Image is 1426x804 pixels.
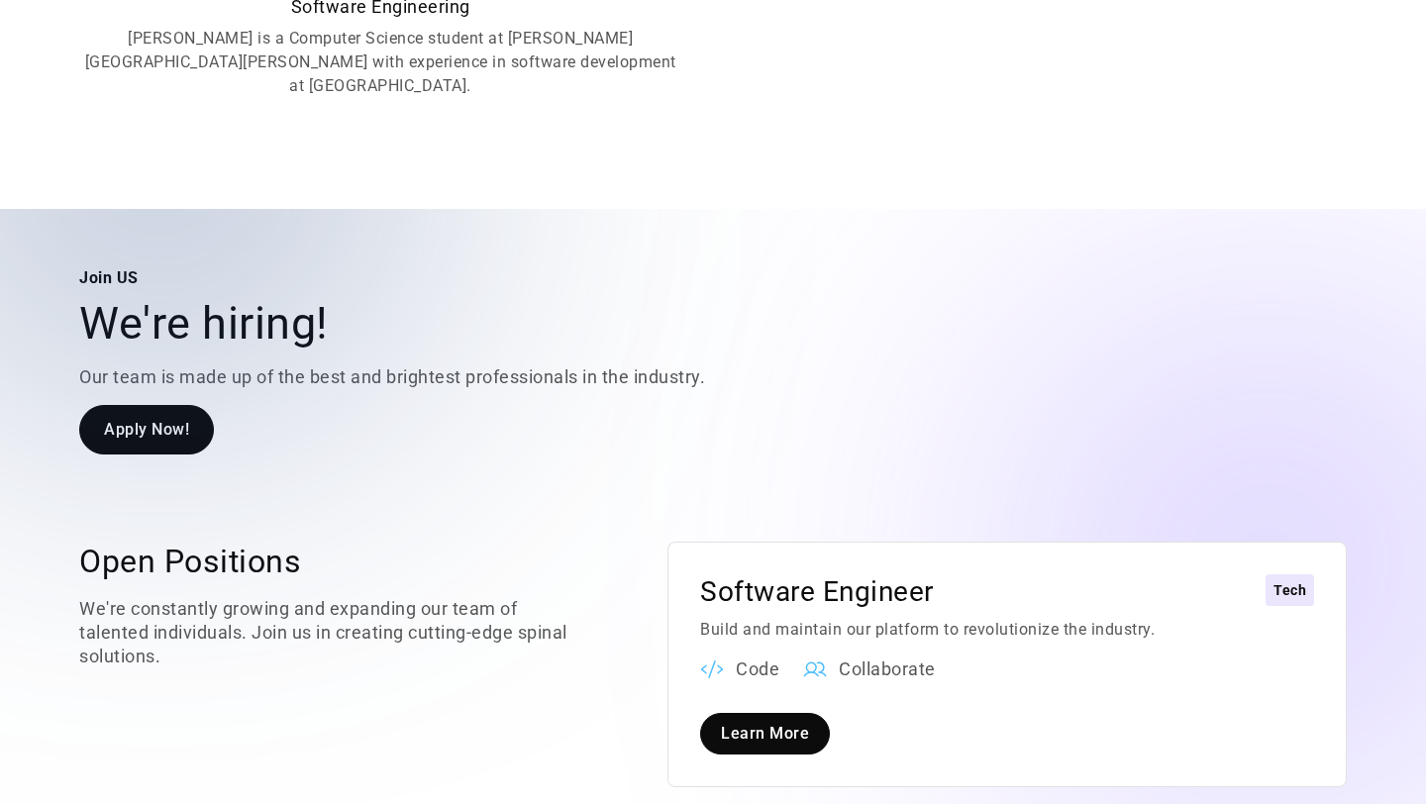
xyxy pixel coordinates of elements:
h3: Open Positions [79,542,588,581]
div: Code [736,657,779,681]
p: [PERSON_NAME] is a Computer Science student at [PERSON_NAME][GEOGRAPHIC_DATA][PERSON_NAME] with e... [79,27,681,98]
div: Collaborate [839,657,936,681]
div: Software Engineer [700,574,934,610]
p: Build and maintain our platform to revolutionize the industry. [700,618,1314,642]
div: Tech [1273,578,1306,602]
a: Apply Now! [79,405,214,454]
h2: We're hiring! [79,298,840,350]
div: Join US [79,266,840,290]
a: Learn More [700,713,830,754]
p: We're constantly growing and expanding our team of talented individuals. Join us in creating cutt... [79,597,588,668]
p: Our team is made up of the best and brightest professionals in the industry. [79,365,840,389]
